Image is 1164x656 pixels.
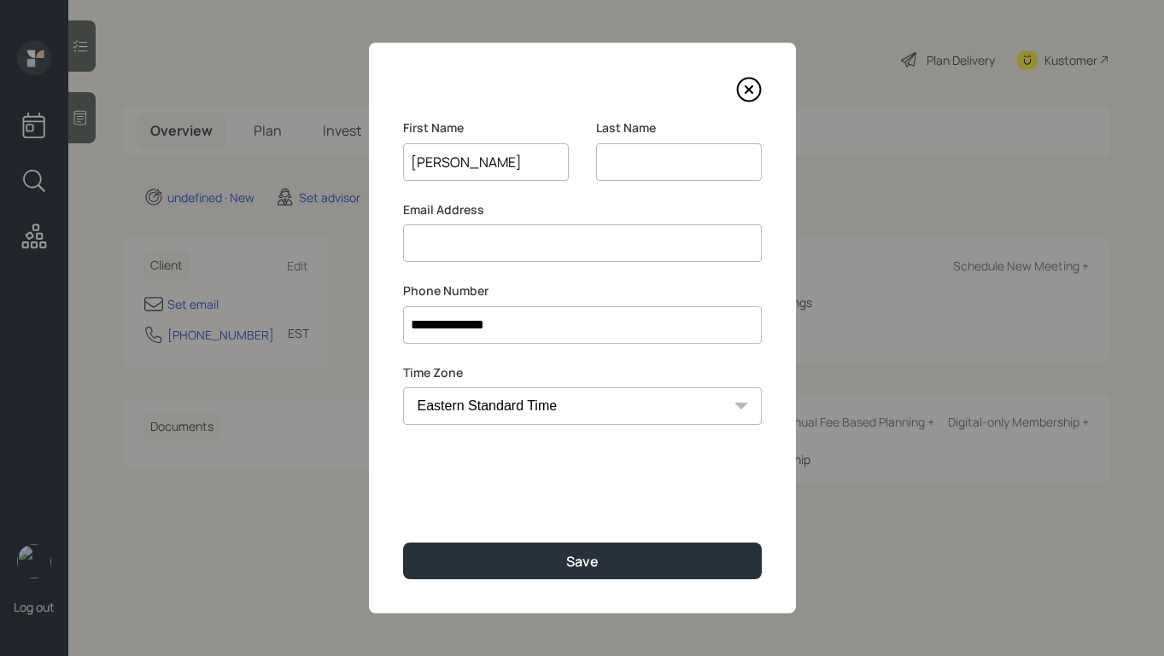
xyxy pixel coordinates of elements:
[403,543,762,579] button: Save
[403,364,762,381] label: Time Zone
[403,282,762,299] label: Phone Number
[566,552,599,571] div: Save
[403,119,569,136] label: First Name
[596,119,762,136] label: Last Name
[403,201,762,218] label: Email Address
